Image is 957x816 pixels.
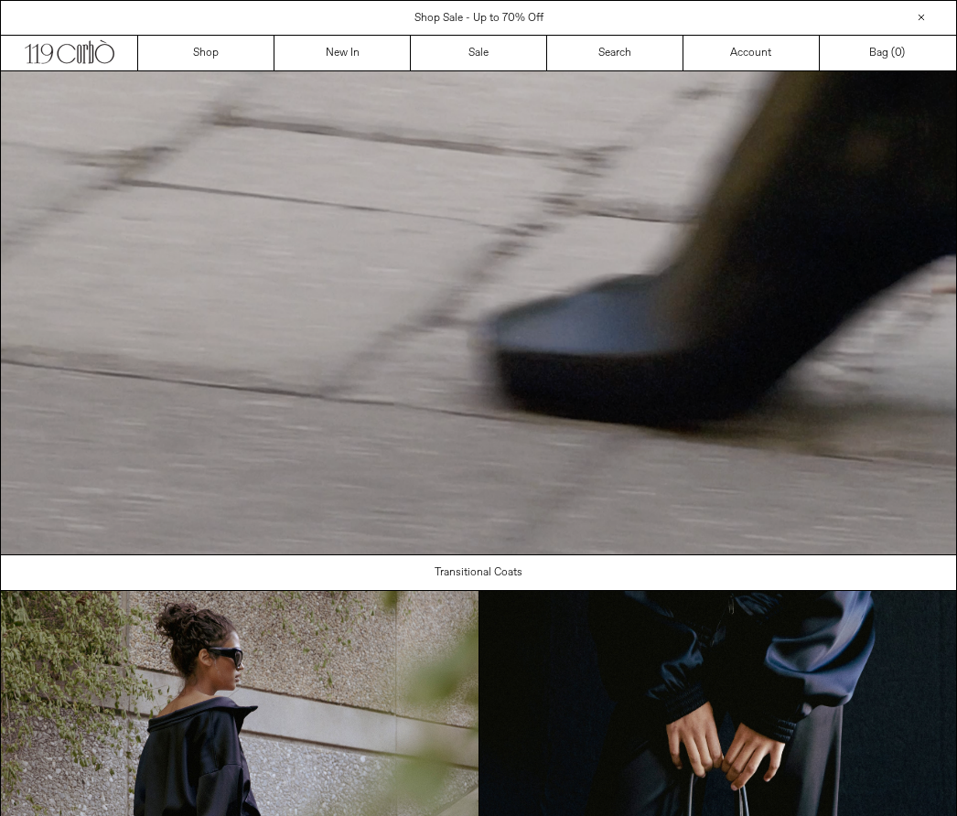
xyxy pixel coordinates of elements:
[414,11,543,26] a: Shop Sale - Up to 70% Off
[895,46,901,60] span: 0
[547,36,683,70] a: Search
[1,544,956,559] a: Your browser does not support the video tag.
[1,555,957,590] a: Transitional Coats
[1,71,956,554] video: Your browser does not support the video tag.
[683,36,820,70] a: Account
[411,36,547,70] a: Sale
[895,45,905,61] span: )
[820,36,956,70] a: Bag ()
[138,36,274,70] a: Shop
[274,36,411,70] a: New In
